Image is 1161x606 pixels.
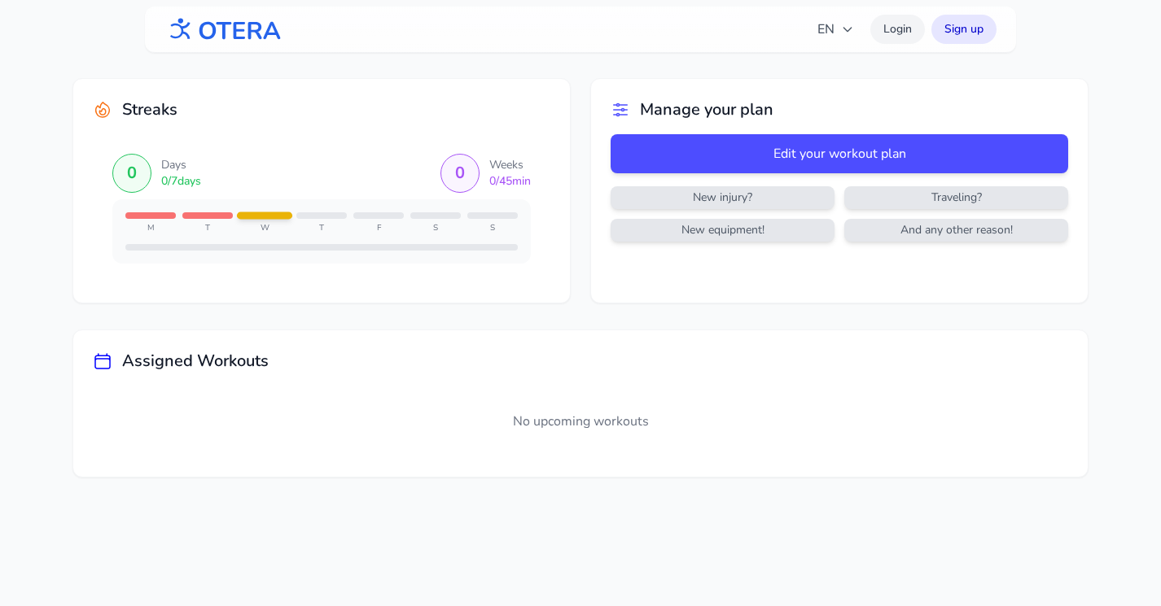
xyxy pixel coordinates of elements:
div: W [239,222,290,234]
button: EN [808,13,864,46]
div: Weeks [489,157,531,173]
div: T [182,222,233,234]
div: S [467,222,518,234]
h2: Assigned Workouts [122,350,269,373]
div: 0 [127,162,137,185]
div: M [125,222,176,234]
div: S [410,222,461,234]
span: New equipment! [614,222,831,238]
a: Sign up [931,15,997,44]
img: OTERA logo [164,11,282,48]
h2: Manage your plan [640,98,773,121]
span: And any other reason! [848,222,1065,238]
div: 0 / 45 min [489,173,531,190]
div: T [296,222,347,234]
div: 0 / 7 days [161,173,201,190]
h2: Streaks [122,98,177,121]
span: Traveling? [848,190,1065,206]
div: Days [161,157,201,173]
a: Login [870,15,925,44]
div: 0 [455,162,465,185]
span: EN [817,20,854,39]
span: New injury? [614,190,831,206]
div: F [353,222,404,234]
button: Edit your workout plan [611,134,1068,173]
p: No upcoming workouts [93,412,1068,431]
